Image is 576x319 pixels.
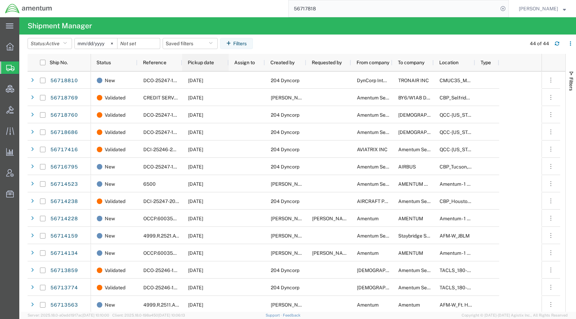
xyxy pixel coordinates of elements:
[398,129,464,135] span: US Army
[5,3,52,14] img: logo
[105,175,115,193] span: New
[50,75,78,86] a: 56718810
[188,129,203,135] span: 09/04/2025
[518,4,566,13] button: [PERSON_NAME]
[440,147,478,152] span: QCC-Texas
[50,231,78,242] a: 56714159
[50,248,78,259] a: 56714134
[398,216,423,221] span: AMENTUM
[105,89,125,106] span: Validated
[50,60,68,65] span: Ship No.
[188,285,203,290] span: 09/04/2025
[163,38,218,49] button: Saved filters
[440,233,470,239] span: AFM-W_JBLM
[357,78,415,83] span: DynCorp International LLC
[50,300,78,311] a: 56713563
[82,313,109,317] span: [DATE] 10:10:00
[75,38,117,49] input: Not set
[440,181,475,187] span: Amentum - 1 gcp
[398,60,424,65] span: To company
[105,72,115,89] span: New
[50,162,78,173] a: 56716795
[50,196,78,207] a: 56714238
[112,313,185,317] span: Client: 2025.18.0-198a450
[50,179,78,190] a: 56714523
[143,78,187,83] span: DCO-25247-167772
[357,285,423,290] span: U.S. Army
[357,95,408,100] span: Amentum Services, Inc
[50,213,78,224] a: 56714228
[519,5,558,12] span: Kent Gilman
[234,60,255,65] span: Assign to
[440,216,476,221] span: Amentum - 1 com
[398,181,448,187] span: AMENTUM SERVICES
[312,250,351,256] span: Verona Brown
[440,164,518,170] span: CBP_Tucson, AZ_WTU
[143,199,188,204] span: DCI-25247-200344
[357,60,389,65] span: From company
[271,216,310,221] span: Verona Brown
[143,216,193,221] span: OCCP.600350.00000
[117,38,160,49] input: Not set
[266,313,283,317] a: Support
[143,112,187,118] span: DCO-25247-167771
[271,129,299,135] span: 204 Dyncorp
[188,250,203,256] span: 09/04/2025
[271,181,310,187] span: Quincy Gann
[188,95,203,100] span: 09/04/2025
[440,129,478,135] span: QCC-Texas
[289,0,498,17] input: Search for shipment number, reference number
[271,285,299,290] span: 204 Dyncorp
[143,129,188,135] span: DCO-25247-167769
[357,302,379,308] span: Amentum
[398,302,420,308] span: Amentum
[105,279,125,296] span: Validated
[271,164,299,170] span: 204 Dyncorp
[398,147,450,152] span: Amentum Services, Inc.
[143,95,217,100] span: CREDIT SERVO ASSY 52460600
[28,17,92,35] h4: Shipment Manager
[188,181,203,187] span: 09/04/2025
[188,199,203,204] span: 09/04/2025
[28,313,109,317] span: Server: 2025.18.0-a0edd1917ac
[50,93,78,104] a: 56718769
[28,38,72,49] button: Status:Active
[440,112,478,118] span: QCC-Texas
[188,268,203,273] span: 09/04/2025
[158,313,185,317] span: [DATE] 10:06:13
[96,60,111,65] span: Status
[188,147,203,152] span: 09/04/2025
[105,106,125,124] span: Validated
[440,285,573,290] span: TACLS_180-Seoul, S. Korea
[143,147,187,152] span: DCI-25246-200314
[105,244,115,262] span: New
[398,78,429,83] span: TRONAIR INC
[357,129,409,135] span: Amentum Services, Inc.
[143,164,187,170] span: DCO-25247-167761
[143,250,193,256] span: OCCP.600350.00000
[143,181,156,187] span: 6500
[568,77,574,91] span: Filters
[312,216,351,221] span: Verona Brown
[270,60,295,65] span: Created by
[357,181,399,187] span: Amentum Services
[143,60,166,65] span: Reference
[271,302,310,308] span: Ronald Pineda
[271,95,310,100] span: Lucy Dowling
[271,147,299,152] span: 204 Dyncorp
[357,199,440,204] span: AIRCRAFT PROPELLER SERVICE LLC
[357,112,409,118] span: Amentum Services, Inc.
[398,199,450,204] span: Amentum Services, Inc.
[530,40,549,47] div: 44 of 44
[439,60,459,65] span: Location
[143,285,188,290] span: DCO-25246-167720
[271,250,310,256] span: Verona Brown
[398,112,464,118] span: US Army
[398,233,437,239] span: Staybridge Suites
[357,216,379,221] span: Amentum
[440,95,551,100] span: CBP_Selfridge, MI_Great Lakes_DTM
[398,268,450,273] span: Amentum Services, Inc.
[271,268,299,273] span: 204 Dyncorp
[50,127,78,138] a: 56718686
[440,268,573,273] span: TACLS_180-Seoul, S. Korea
